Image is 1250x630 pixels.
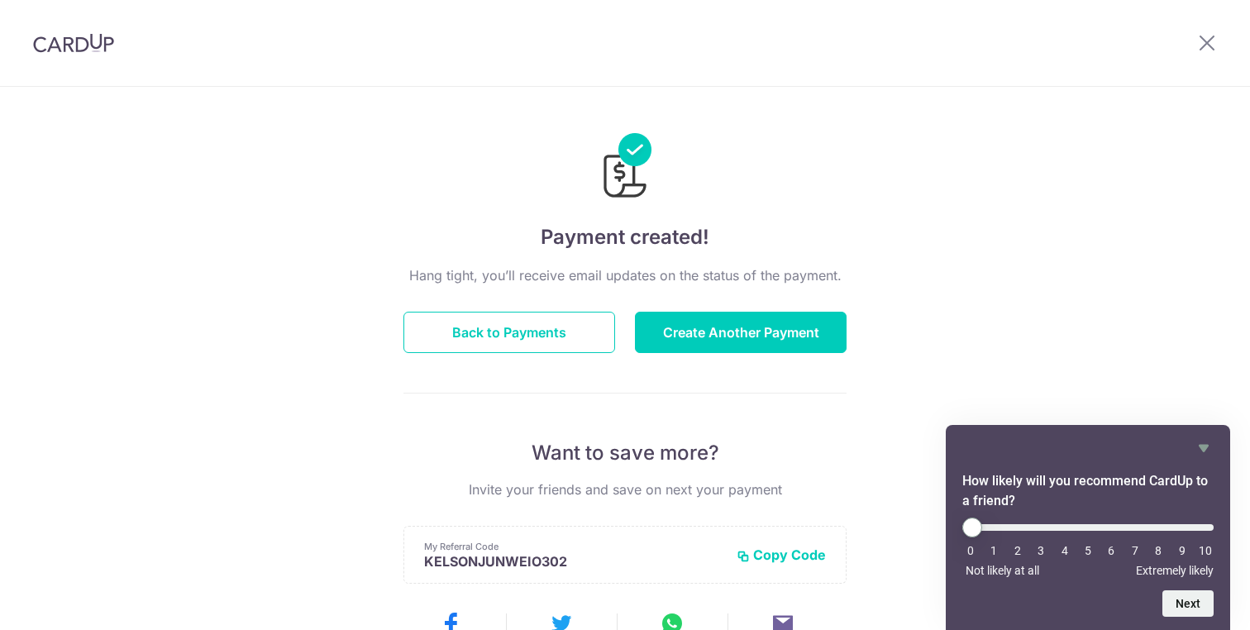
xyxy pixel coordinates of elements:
button: Hide survey [1194,438,1214,458]
li: 6 [1103,544,1119,557]
p: Want to save more? [403,440,847,466]
h2: How likely will you recommend CardUp to a friend? Select an option from 0 to 10, with 0 being Not... [962,471,1214,511]
li: 1 [985,544,1002,557]
button: Create Another Payment [635,312,847,353]
li: 9 [1174,544,1190,557]
button: Next question [1162,590,1214,617]
li: 3 [1033,544,1049,557]
p: My Referral Code [424,540,723,553]
li: 4 [1057,544,1073,557]
p: Invite your friends and save on next your payment [403,480,847,499]
p: Hang tight, you’ll receive email updates on the status of the payment. [403,265,847,285]
li: 2 [1009,544,1026,557]
button: Back to Payments [403,312,615,353]
li: 10 [1197,544,1214,557]
span: Not likely at all [966,564,1039,577]
img: Payments [599,133,651,203]
li: 0 [962,544,979,557]
h4: Payment created! [403,222,847,252]
img: CardUp [33,33,114,53]
p: KELSONJUNWEIO302 [424,553,723,570]
span: Extremely likely [1136,564,1214,577]
div: How likely will you recommend CardUp to a friend? Select an option from 0 to 10, with 0 being Not... [962,518,1214,577]
li: 5 [1080,544,1096,557]
li: 8 [1150,544,1167,557]
li: 7 [1127,544,1143,557]
button: Copy Code [737,546,826,563]
div: How likely will you recommend CardUp to a friend? Select an option from 0 to 10, with 0 being Not... [962,438,1214,617]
